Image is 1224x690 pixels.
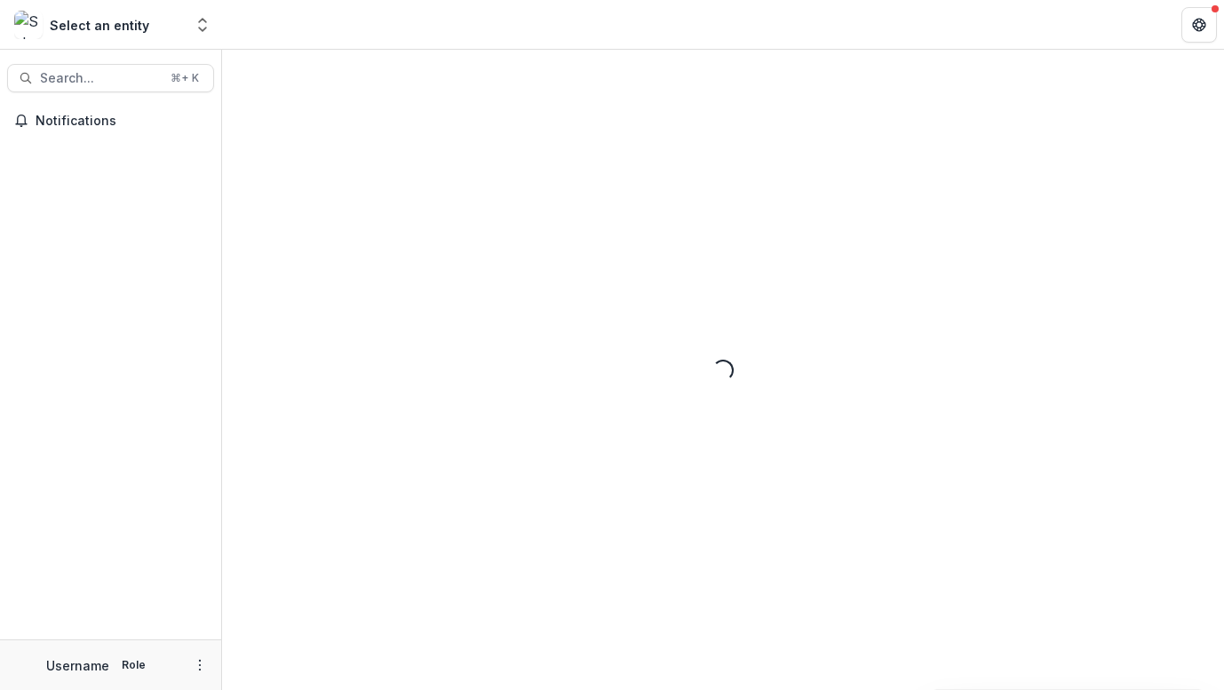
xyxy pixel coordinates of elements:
[190,7,215,43] button: Open entity switcher
[7,64,214,92] button: Search...
[46,656,109,675] p: Username
[116,657,151,673] p: Role
[36,114,207,129] span: Notifications
[189,654,211,676] button: More
[7,107,214,135] button: Notifications
[14,11,43,39] img: Select an entity
[1181,7,1217,43] button: Get Help
[40,71,160,86] span: Search...
[50,16,149,35] div: Select an entity
[167,68,203,88] div: ⌘ + K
